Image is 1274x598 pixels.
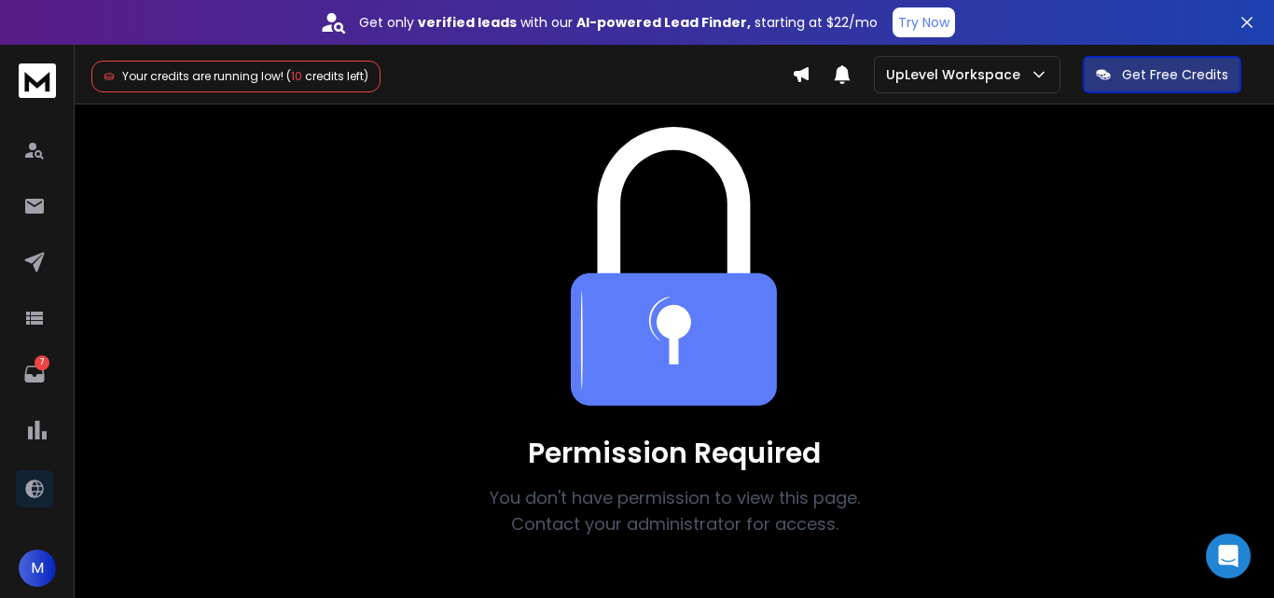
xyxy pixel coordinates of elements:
[19,63,56,98] img: logo
[571,127,778,407] img: Team collaboration
[122,68,284,84] span: Your credits are running low!
[359,13,878,32] p: Get only with our starting at $22/mo
[576,13,751,32] strong: AI-powered Lead Finder,
[286,68,368,84] span: ( credits left)
[465,437,883,470] h1: Permission Required
[418,13,517,32] strong: verified leads
[893,7,955,37] button: Try Now
[19,549,56,587] button: M
[1122,65,1228,84] p: Get Free Credits
[291,68,302,84] span: 10
[898,13,949,32] p: Try Now
[886,65,1028,84] p: UpLevel Workspace
[1083,56,1241,93] button: Get Free Credits
[35,355,49,370] p: 7
[16,355,53,393] a: 7
[465,485,883,537] p: You don't have permission to view this page. Contact your administrator for access.
[1206,534,1251,578] div: Open Intercom Messenger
